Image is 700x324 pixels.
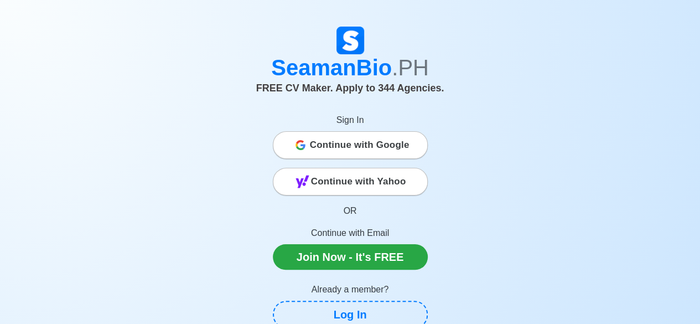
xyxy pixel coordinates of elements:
h1: SeamanBio [43,54,657,81]
p: OR [273,204,428,218]
span: Continue with Google [310,134,409,156]
span: .PH [392,55,429,80]
button: Continue with Google [273,131,428,159]
a: Join Now - It's FREE [273,244,428,270]
img: Logo [336,27,364,54]
span: Continue with Yahoo [311,171,406,193]
p: Sign In [273,114,428,127]
span: FREE CV Maker. Apply to 344 Agencies. [256,83,444,94]
p: Continue with Email [273,227,428,240]
button: Continue with Yahoo [273,168,428,196]
p: Already a member? [273,283,428,296]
